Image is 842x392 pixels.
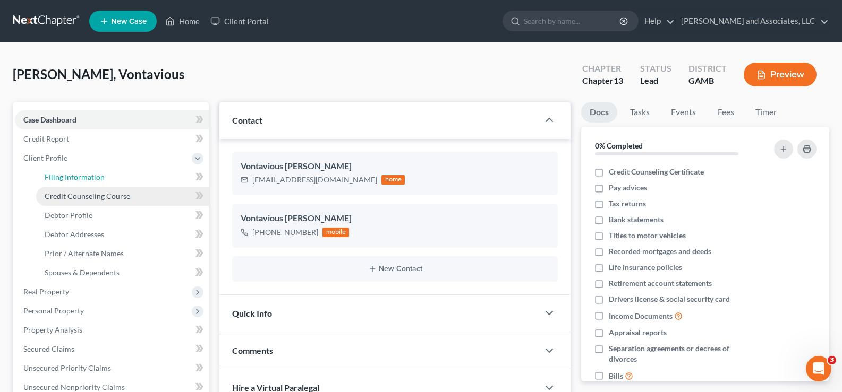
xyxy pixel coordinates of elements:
[640,75,671,87] div: Lead
[524,11,621,31] input: Search by name...
[23,344,74,353] span: Secured Claims
[36,187,209,206] a: Credit Counseling Course
[23,306,84,315] span: Personal Property
[609,230,686,241] span: Titles to motor vehicles
[609,343,758,364] span: Separation agreements or decrees of divorces
[662,102,704,123] a: Events
[36,225,209,244] a: Debtor Addresses
[609,246,711,257] span: Recorded mortgages and deeds
[582,63,623,75] div: Chapter
[15,359,209,378] a: Unsecured Priority Claims
[45,268,120,277] span: Spouses & Dependents
[744,63,817,86] button: Preview
[609,371,623,381] span: Bills
[36,244,209,263] a: Prior / Alternate Names
[23,134,69,143] span: Credit Report
[15,110,209,129] a: Case Dashboard
[23,153,67,162] span: Client Profile
[252,227,318,238] div: [PHONE_NUMBER]
[676,12,829,31] a: [PERSON_NAME] and Associates, LLC
[36,168,209,187] a: Filing Information
[111,18,147,25] span: New Case
[205,12,274,31] a: Client Portal
[23,115,76,124] span: Case Dashboard
[36,263,209,282] a: Spouses & Dependents
[688,63,727,75] div: District
[609,182,647,193] span: Pay advices
[45,211,92,220] span: Debtor Profile
[609,167,704,177] span: Credit Counseling Certificate
[609,311,673,321] span: Income Documents
[241,160,549,173] div: Vontavious [PERSON_NAME]
[609,198,646,209] span: Tax returns
[45,230,104,239] span: Debtor Addresses
[23,325,82,334] span: Property Analysis
[609,214,664,225] span: Bank statements
[614,75,623,85] span: 13
[23,287,69,296] span: Real Property
[609,294,730,304] span: Drivers license & social security card
[622,102,658,123] a: Tasks
[252,175,377,185] div: [EMAIL_ADDRESS][DOMAIN_NAME]
[806,356,831,381] iframe: Intercom live chat
[581,102,617,123] a: Docs
[688,75,727,87] div: GAMB
[609,278,712,289] span: Retirement account statements
[36,206,209,225] a: Debtor Profile
[15,339,209,359] a: Secured Claims
[23,382,125,391] span: Unsecured Nonpriority Claims
[381,175,405,185] div: home
[45,172,105,181] span: Filing Information
[15,320,209,339] a: Property Analysis
[828,356,836,364] span: 3
[232,115,262,125] span: Contact
[595,141,643,150] strong: 0% Completed
[241,212,549,225] div: Vontavious [PERSON_NAME]
[582,75,623,87] div: Chapter
[15,129,209,149] a: Credit Report
[609,327,667,338] span: Appraisal reports
[45,191,130,201] span: Credit Counseling Course
[13,66,184,82] span: [PERSON_NAME], Vontavious
[609,262,682,273] span: Life insurance policies
[640,63,671,75] div: Status
[639,12,675,31] a: Help
[232,308,272,318] span: Quick Info
[322,228,349,237] div: mobile
[45,249,124,258] span: Prior / Alternate Names
[232,345,273,355] span: Comments
[241,265,549,273] button: New Contact
[23,363,111,372] span: Unsecured Priority Claims
[160,12,205,31] a: Home
[709,102,743,123] a: Fees
[747,102,785,123] a: Timer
